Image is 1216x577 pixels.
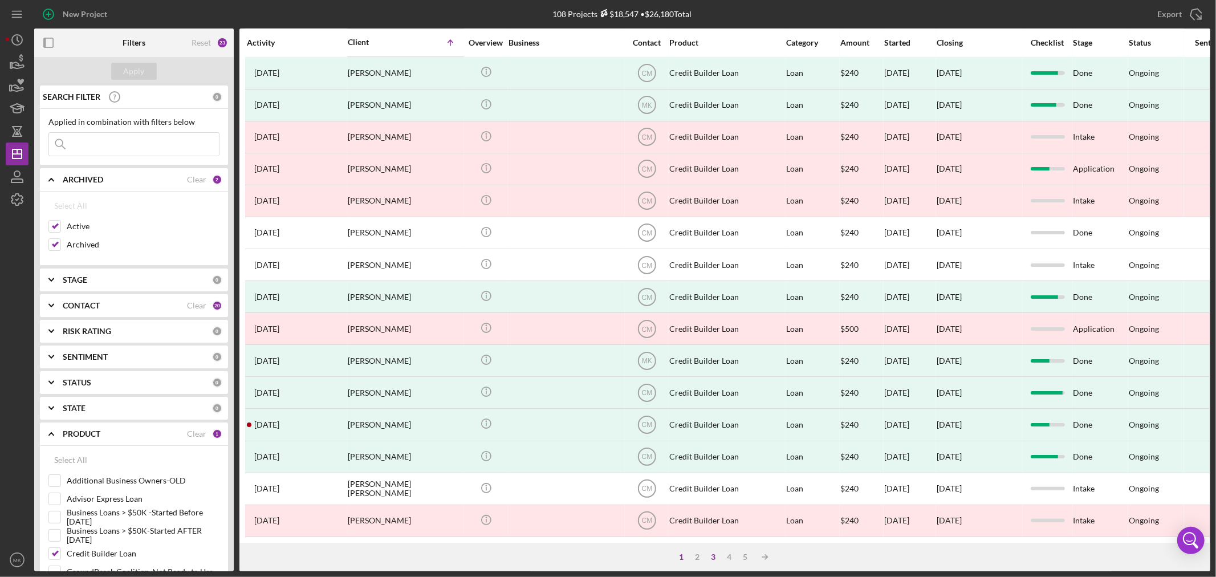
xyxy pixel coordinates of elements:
[254,196,279,205] time: 2025-01-15 16:00
[212,429,222,439] div: 1
[786,506,839,536] div: Loan
[641,293,652,301] text: CM
[348,122,462,152] div: [PERSON_NAME]
[1073,250,1128,280] div: Intake
[884,474,936,504] div: [DATE]
[1073,346,1128,376] div: Done
[254,484,279,493] time: 2024-04-16 15:25
[786,58,839,88] div: Loan
[1073,282,1128,312] div: Done
[786,90,839,120] div: Loan
[348,314,462,344] div: [PERSON_NAME]
[1073,218,1128,248] div: Done
[840,154,883,184] div: $240
[48,117,219,127] div: Applied in combination with filters below
[937,38,1022,47] div: Closing
[840,442,883,472] div: $240
[348,377,462,408] div: [PERSON_NAME]
[840,377,883,408] div: $240
[786,282,839,312] div: Loan
[67,239,219,250] label: Archived
[348,186,462,216] div: [PERSON_NAME]
[1073,122,1128,152] div: Intake
[641,133,652,141] text: CM
[840,483,859,493] span: $240
[465,38,507,47] div: Overview
[348,38,405,47] div: Client
[254,516,279,525] time: 2024-04-21 23:01
[786,250,839,280] div: Loan
[1177,527,1205,554] div: Open Intercom Messenger
[67,530,219,541] label: Business Loans > $50K-Started AFTER [DATE]
[840,90,883,120] div: $240
[63,429,100,438] b: PRODUCT
[212,403,222,413] div: 0
[937,196,962,205] time: [DATE]
[67,548,219,559] label: Credit Builder Loan
[13,557,22,563] text: MK
[1023,38,1072,47] div: Checklist
[884,38,936,47] div: Started
[840,218,883,248] div: $240
[1073,506,1128,536] div: Intake
[254,452,279,461] time: 2024-04-19 18:27
[840,282,883,312] div: $240
[348,506,462,536] div: [PERSON_NAME]
[348,474,462,504] div: [PERSON_NAME] [PERSON_NAME]
[1073,154,1128,184] div: Application
[1129,420,1159,429] div: Ongoing
[254,100,279,109] time: 2025-04-29 18:38
[641,389,652,397] text: CM
[1129,164,1159,173] div: Ongoing
[254,164,279,173] time: 2024-06-06 18:20
[1129,324,1159,334] div: Ongoing
[63,404,86,413] b: STATE
[1073,38,1128,47] div: Stage
[1129,356,1159,365] div: Ongoing
[254,356,279,365] time: 2025-06-18 16:12
[212,92,222,102] div: 0
[123,38,145,47] b: Filters
[884,442,936,472] div: [DATE]
[348,346,462,376] div: [PERSON_NAME]
[884,282,936,312] div: [DATE]
[641,70,652,78] text: CM
[642,357,652,365] text: MK
[348,409,462,440] div: [PERSON_NAME]
[722,552,738,562] div: 4
[937,227,962,237] time: [DATE]
[669,409,783,440] div: Credit Builder Loan
[937,132,962,141] time: [DATE]
[786,346,839,376] div: Loan
[674,552,690,562] div: 1
[669,90,783,120] div: Credit Builder Loan
[937,68,962,78] div: [DATE]
[48,194,93,217] button: Select All
[884,506,936,536] div: [DATE]
[884,58,936,88] div: [DATE]
[937,100,962,109] div: [DATE]
[63,3,107,26] div: New Project
[1129,228,1159,237] div: Ongoing
[1146,3,1210,26] button: Export
[937,292,962,302] div: [DATE]
[254,388,279,397] time: 2024-06-07 19:30
[254,324,279,334] time: 2025-03-30 17:17
[937,388,962,397] div: [DATE]
[598,9,639,19] div: $18,547
[669,282,783,312] div: Credit Builder Loan
[67,493,219,505] label: Advisor Express Loan
[669,346,783,376] div: Credit Builder Loan
[937,324,962,334] time: [DATE]
[67,511,219,523] label: Business Loans > $50K -Started Before [DATE]
[884,250,936,280] div: [DATE]
[706,552,722,562] div: 3
[1073,474,1128,504] div: Intake
[937,420,962,429] div: [DATE]
[63,175,103,184] b: ARCHIVED
[786,377,839,408] div: Loan
[669,314,783,344] div: Credit Builder Loan
[641,197,652,205] text: CM
[937,260,962,270] time: [DATE]
[1073,314,1128,344] div: Application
